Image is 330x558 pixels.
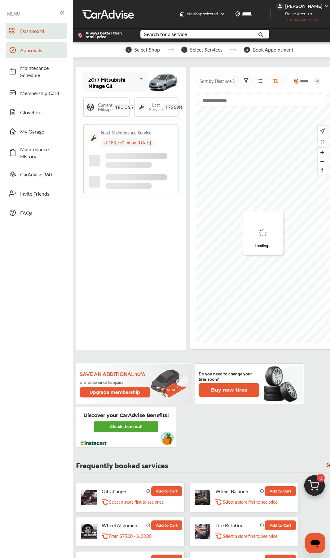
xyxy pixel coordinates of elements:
[6,143,67,163] a: Maintenance History
[86,103,95,111] img: steering_logo
[167,48,174,51] img: stepper-arrow.e24c07c6.svg
[20,190,64,197] span: Invite Friends
[20,109,64,116] span: Glovebox
[137,103,146,111] img: maintenance_logo
[265,486,296,496] button: Add to Cart
[146,489,151,493] img: info_icon_vector.svg
[318,166,327,175] button: Reset bearing to north
[86,31,130,39] span: Always better than retail price.
[260,523,264,527] img: info_icon_vector.svg
[215,522,257,528] p: Tire Rotation
[6,166,67,182] a: CarAdvise 360
[20,171,64,178] span: CarAdvise 360
[6,23,67,39] a: Dashboard
[20,47,64,54] span: Approvals
[89,133,99,143] img: maintenance_logo
[112,104,135,111] span: 180,065
[180,11,185,16] img: header-home-logo.8d720a4f.svg
[20,27,64,34] span: Dashboard
[98,103,112,111] span: Current Mileage
[263,364,300,404] img: new-tire.a0c7fe23.svg
[149,103,163,111] span: Last Service
[200,78,231,84] span: Sort by :
[300,472,329,502] img: cart_icon.3d0951e8.svg
[215,78,231,84] span: Distance
[144,32,187,37] div: Search for a service
[88,76,137,88] div: 2017 Mitsubishi Mirage G4
[151,369,188,398] img: update-membership.81812027.svg
[161,432,174,445] img: instacart-vehicle.0979a191.svg
[101,138,153,147] div: at 183,750 mi on [DATE]
[215,488,257,494] p: Wheel Balance
[102,522,144,528] p: Wheel Alignment
[146,523,151,527] img: info_icon_vector.svg
[181,47,187,53] span: 2
[151,520,182,530] button: Add to Cart
[81,524,97,539] img: wheel-alignment-thumb.jpg
[223,499,277,505] p: Select a store first to see price
[20,209,64,216] span: FAQs
[109,499,163,505] p: Select a store first to see price
[80,370,151,377] p: Save an additional 10%
[318,148,327,157] button: Zoom in
[76,462,168,468] p: Frequently booked services
[20,146,64,160] span: Maintenance History
[220,11,225,16] img: header-down-arrow.9dd2ce7d.svg
[319,128,325,134] img: recenter.ce011a49.svg
[20,128,64,135] span: My Garage
[151,486,182,496] button: Add to Cart
[6,205,67,221] a: FAQs
[195,490,210,505] img: tire-wheel-balance-thumb.jpg
[253,47,293,52] span: Book Appointment
[187,11,218,16] span: No shop selected
[6,61,67,82] a: Maintenance Schedule
[80,441,107,445] img: instacart-logo.217963cc.svg
[285,3,323,9] div: [PERSON_NAME]
[83,412,169,419] p: Discover your CarAdvise Benefits!
[199,383,261,397] a: Buy new tires
[190,47,222,52] span: Select Services
[276,2,284,10] img: jVpblrzwTbfkPYzPPzSLxeg0AAAAASUVORK5CYII=
[6,185,67,202] a: Invite Friends
[244,47,250,53] span: 3
[235,11,240,16] img: location_vector.a44bc228.svg
[102,488,144,494] p: Oil Change
[230,48,236,51] img: stepper-arrow.e24c07c6.svg
[134,47,160,52] span: Select Shop
[277,11,319,17] span: Basic Account
[6,123,67,139] a: My Garage
[109,533,151,539] p: From $75.00 - $150.00
[318,157,327,166] button: Zoom out
[78,33,82,38] img: dollor_label_vector.a70140d1.svg
[6,104,67,120] a: Glovebox
[260,489,264,493] img: info_icon_vector.svg
[324,4,329,9] img: WGsFRI8htEPBVLJbROoPRyZpYNWhNONpIPPETTm6eUC0GeLEiAAAAAElFTkSuQmCC
[223,533,277,539] p: Select a store first to see price
[294,79,299,84] img: location_vector_orange.38f05af8.svg
[305,533,325,553] iframe: Button to launch messaging window
[20,89,64,97] span: Membership Card
[317,474,325,482] span: 0
[276,18,319,25] span: Upgrade Account
[81,490,97,505] img: oil-change-thumb.jpg
[199,383,259,397] button: Buy new tires
[80,387,150,397] button: Upgrade membership
[80,379,151,384] p: on maintenance & repairs
[101,129,151,136] div: Next Maintenance Service
[6,85,67,101] a: Membership Card
[94,421,158,432] a: Check them out!
[20,64,64,79] span: Maintenance Schedule
[242,211,284,255] div: Loading...
[163,104,184,111] span: 173698
[6,42,67,58] a: Approvals
[125,47,132,53] span: 1
[7,11,20,16] span: MENU
[265,520,296,530] button: Add to Cart
[199,371,259,381] p: Do you need to change your tires soon?
[148,70,178,93] img: mobile_11243_st0640_046.jpg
